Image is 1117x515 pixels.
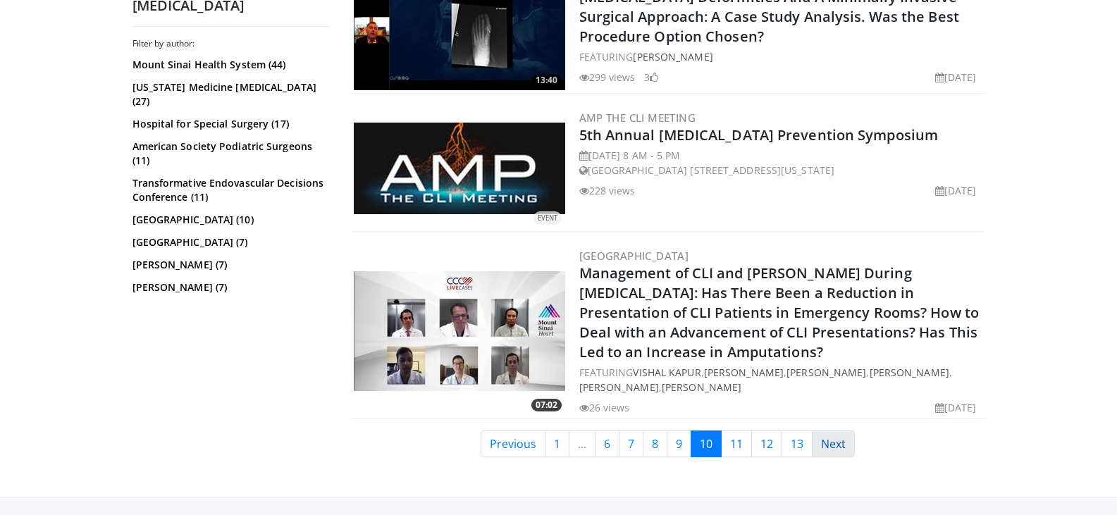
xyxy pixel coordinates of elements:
[354,271,565,391] a: 07:02
[132,235,326,249] a: [GEOGRAPHIC_DATA] (7)
[132,176,326,204] a: Transformative Endovascular Decisions Conference (11)
[633,50,712,63] a: [PERSON_NAME]
[354,271,565,391] img: 28f58583-5895-4ded-99cb-7e911afde525.300x170_q85_crop-smart_upscale.jpg
[633,366,701,379] a: Vishal Kapur
[721,430,752,457] a: 11
[579,49,982,64] div: FEATURING
[643,430,667,457] a: 8
[704,366,784,379] a: [PERSON_NAME]
[531,74,562,87] span: 13:40
[132,38,330,49] h3: Filter by author:
[545,430,569,457] a: 1
[132,139,326,168] a: American Society Podiatric Surgeons (11)
[579,111,696,125] a: AMP The CLI Meeting
[579,70,636,85] li: 299 views
[579,400,630,415] li: 26 views
[619,430,643,457] a: 7
[538,213,557,223] small: EVENT
[132,258,326,272] a: [PERSON_NAME] (7)
[667,430,691,457] a: 9
[531,399,562,411] span: 07:02
[782,430,813,457] a: 13
[691,430,722,457] a: 10
[644,70,658,85] li: 3
[579,263,980,361] a: Management of CLI and [PERSON_NAME] During [MEDICAL_DATA]: Has There Been a Reduction in Presenta...
[351,430,985,457] nav: Search results pages
[354,123,565,214] a: EVENT
[935,400,977,415] li: [DATE]
[595,430,619,457] a: 6
[579,380,659,394] a: [PERSON_NAME]
[579,125,939,144] a: 5th Annual [MEDICAL_DATA] Prevention Symposium
[354,123,565,214] img: AMP_logo.jpg.300x170_q85_autocrop_double_scale_upscale_version-0.2.jpg
[870,366,949,379] a: [PERSON_NAME]
[132,80,326,108] a: [US_STATE] Medicine [MEDICAL_DATA] (27)
[579,183,636,198] li: 228 views
[481,430,545,457] a: Previous
[579,148,982,178] div: [DATE] 8 AM - 5 PM [GEOGRAPHIC_DATA] [STREET_ADDRESS][US_STATE]
[751,430,782,457] a: 12
[812,430,855,457] a: Next
[662,380,741,394] a: [PERSON_NAME]
[935,70,977,85] li: [DATE]
[579,249,689,263] a: [GEOGRAPHIC_DATA]
[786,366,866,379] a: [PERSON_NAME]
[132,213,326,227] a: [GEOGRAPHIC_DATA] (10)
[132,117,326,131] a: Hospital for Special Surgery (17)
[579,365,982,395] div: FEATURING , , , , ,
[935,183,977,198] li: [DATE]
[132,280,326,294] a: [PERSON_NAME] (7)
[132,58,326,72] a: Mount Sinai Health System (44)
